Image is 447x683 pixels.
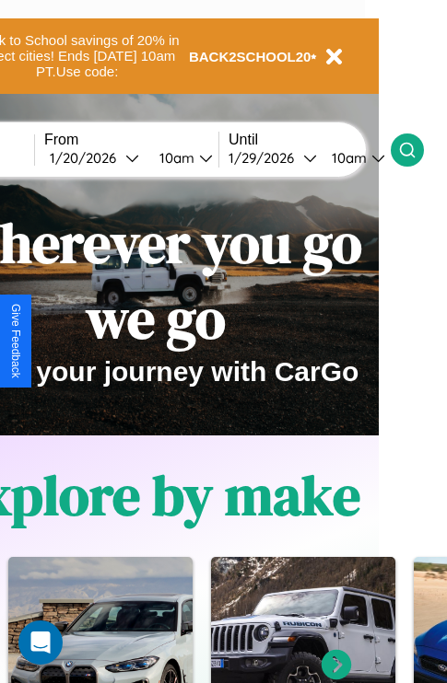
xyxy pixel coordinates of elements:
div: 1 / 20 / 2026 [50,149,125,167]
button: 1/20/2026 [44,148,145,168]
b: BACK2SCHOOL20 [189,49,312,64]
label: Until [229,132,391,148]
div: 10am [150,149,199,167]
div: 10am [323,149,371,167]
button: 10am [317,148,391,168]
label: From [44,132,218,148]
div: Give Feedback [9,304,22,378]
button: 10am [145,148,218,168]
div: 1 / 29 / 2026 [229,149,303,167]
div: Open Intercom Messenger [18,620,63,665]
